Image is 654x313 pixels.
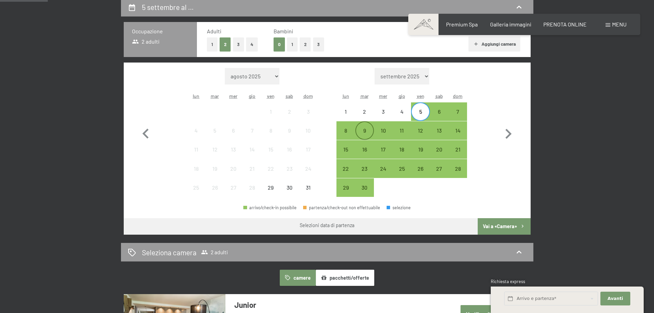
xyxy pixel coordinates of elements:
[243,159,262,178] div: Thu Aug 21 2025
[316,270,374,286] button: pacchetti/offerte
[543,21,587,27] a: PRENOTA ONLINE
[336,159,355,178] div: partenza/check-out possibile
[187,121,206,140] div: partenza/check-out non effettuabile
[375,109,392,126] div: 3
[244,128,261,145] div: 7
[299,178,317,197] div: Sun Aug 31 2025
[224,140,243,159] div: partenza/check-out non effettuabile
[313,37,324,52] button: 3
[430,102,448,121] div: partenza/check-out possibile
[206,128,223,145] div: 5
[430,159,448,178] div: Sat Sep 27 2025
[303,93,313,99] abbr: domenica
[229,93,237,99] abbr: mercoledì
[224,159,243,178] div: partenza/check-out non effettuabile
[225,147,242,164] div: 13
[224,178,243,197] div: partenza/check-out non effettuabile
[374,102,392,121] div: partenza/check-out non effettuabile
[337,166,354,183] div: 22
[280,121,299,140] div: partenza/check-out non effettuabile
[374,102,392,121] div: Wed Sep 03 2025
[399,93,405,99] abbr: giovedì
[243,178,262,197] div: partenza/check-out non effettuabile
[243,140,262,159] div: partenza/check-out non effettuabile
[374,159,392,178] div: Wed Sep 24 2025
[417,93,424,99] abbr: venerdì
[188,128,205,145] div: 4
[303,205,380,210] div: partenza/check-out non effettuabile
[299,121,317,140] div: Sun Aug 10 2025
[412,147,429,164] div: 19
[411,102,430,121] div: partenza/check-out possibile
[243,178,262,197] div: Thu Aug 28 2025
[207,28,221,34] span: Adulti
[243,159,262,178] div: partenza/check-out non effettuabile
[206,140,224,159] div: Tue Aug 12 2025
[430,102,448,121] div: Sat Sep 06 2025
[188,166,205,183] div: 18
[206,147,223,164] div: 12
[449,147,466,164] div: 21
[375,128,392,145] div: 10
[612,21,627,27] span: Menu
[412,128,429,145] div: 12
[430,121,448,140] div: partenza/check-out possibile
[132,27,189,35] h3: Occupazione
[356,128,373,145] div: 9
[281,185,298,202] div: 30
[187,121,206,140] div: Mon Aug 04 2025
[392,121,411,140] div: Thu Sep 11 2025
[243,205,297,210] div: arrivo/check-in possibile
[287,37,298,52] button: 1
[355,178,374,197] div: partenza/check-out possibile
[411,102,430,121] div: Fri Sep 05 2025
[355,178,374,197] div: Tue Sep 30 2025
[211,93,219,99] abbr: martedì
[411,140,430,159] div: Fri Sep 19 2025
[343,93,349,99] abbr: lunedì
[356,147,373,164] div: 16
[225,128,242,145] div: 6
[374,140,392,159] div: partenza/check-out possibile
[336,178,355,197] div: Mon Sep 29 2025
[430,140,448,159] div: Sat Sep 20 2025
[449,166,466,183] div: 28
[224,121,243,140] div: partenza/check-out non effettuabile
[431,166,448,183] div: 27
[244,147,261,164] div: 14
[392,102,411,121] div: Thu Sep 04 2025
[392,140,411,159] div: partenza/check-out possibile
[355,121,374,140] div: Tue Sep 09 2025
[224,140,243,159] div: Wed Aug 13 2025
[262,178,280,197] div: partenza/check-out non effettuabile
[379,93,387,99] abbr: mercoledì
[299,185,317,202] div: 31
[361,93,369,99] abbr: martedì
[299,140,317,159] div: partenza/check-out non effettuabile
[448,159,467,178] div: partenza/check-out possibile
[274,37,285,52] button: 0
[448,159,467,178] div: Sun Sep 28 2025
[336,102,355,121] div: Mon Sep 01 2025
[187,140,206,159] div: partenza/check-out non effettuabile
[336,159,355,178] div: Mon Sep 22 2025
[187,159,206,178] div: Mon Aug 18 2025
[491,279,525,284] span: Richiesta express
[392,159,411,178] div: Thu Sep 25 2025
[207,37,218,52] button: 1
[375,166,392,183] div: 24
[337,109,354,126] div: 1
[337,185,354,202] div: 29
[355,159,374,178] div: Tue Sep 23 2025
[355,102,374,121] div: partenza/check-out non effettuabile
[187,159,206,178] div: partenza/check-out non effettuabile
[393,109,410,126] div: 4
[262,128,279,145] div: 8
[446,21,478,27] a: Premium Spa
[356,185,373,202] div: 30
[392,121,411,140] div: partenza/check-out possibile
[448,102,467,121] div: partenza/check-out possibile
[355,140,374,159] div: Tue Sep 16 2025
[411,121,430,140] div: partenza/check-out possibile
[262,140,280,159] div: Fri Aug 15 2025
